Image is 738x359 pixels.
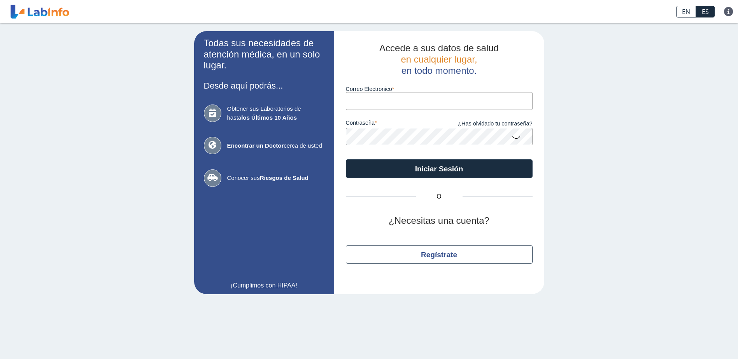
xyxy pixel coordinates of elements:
[346,86,533,92] label: Correo Electronico
[204,281,324,290] a: ¡Cumplimos con HIPAA!
[241,114,297,121] b: los Últimos 10 Años
[439,120,533,128] a: ¿Has olvidado tu contraseña?
[346,245,533,264] button: Regístrate
[204,81,324,91] h3: Desde aquí podrás...
[260,174,309,181] b: Riesgos de Salud
[204,38,324,71] h2: Todas sus necesidades de atención médica, en un solo lugar.
[676,6,696,17] a: EN
[401,65,477,76] span: en todo momento.
[227,142,284,149] b: Encontrar un Doctor
[401,54,477,64] span: en cualquier lugar,
[227,105,324,122] span: Obtener sus Laboratorios de hasta
[346,159,533,178] button: Iniciar Sesión
[346,120,439,128] label: contraseña
[227,174,324,183] span: Conocer sus
[227,141,324,150] span: cerca de usted
[416,192,463,201] span: O
[696,6,715,17] a: ES
[346,215,533,227] h2: ¿Necesitas una cuenta?
[379,43,499,53] span: Accede a sus datos de salud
